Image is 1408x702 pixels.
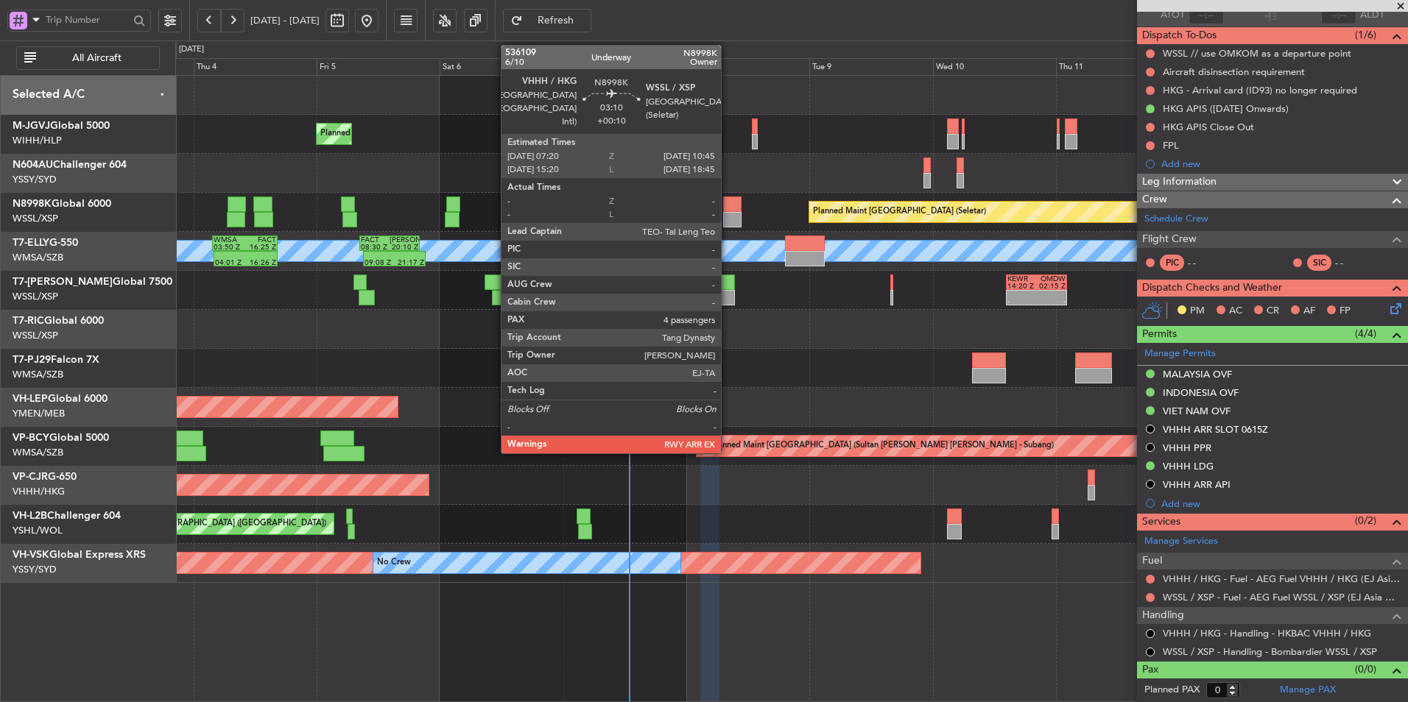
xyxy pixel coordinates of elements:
a: WMSA/SZB [13,368,63,381]
div: MALAYSIA OVF [1163,368,1232,380]
a: WSSL/XSP [13,290,58,303]
span: PM [1190,304,1205,319]
a: WIHH/HLP [13,134,62,147]
span: M-JGVJ [13,121,50,131]
div: HKG APIS Close Out [1163,121,1254,133]
a: T7-PJ29Falcon 7X [13,355,99,365]
span: Leg Information [1142,174,1217,191]
span: (1/6) [1355,27,1376,43]
div: 20:10 Z [390,244,418,251]
span: T7-[PERSON_NAME] [13,277,113,287]
div: VIET NAM OVF [1163,405,1231,417]
div: Wed 10 [933,58,1056,76]
div: HKG - Arrival card (ID93) no longer required [1163,84,1357,96]
div: Tue 9 [809,58,932,76]
div: 15:05 Z [641,283,671,290]
div: KEWR [1007,275,1037,283]
button: All Aircraft [16,46,160,70]
a: WMSA/SZB [13,446,63,459]
div: OMDW [1036,275,1066,283]
div: 04:01 Z [215,259,246,266]
a: WMSA/SZB [13,251,63,264]
div: 03:00 Z [671,283,700,290]
div: 02:15 Z [1036,283,1066,290]
div: VHHH ARR SLOT 0615Z [1163,423,1268,436]
a: VHHH / HKG - Fuel - AEG Fuel VHHH / HKG (EJ Asia Only) [1163,572,1401,585]
span: CR [1267,304,1279,319]
a: YMEN/MEB [13,407,65,420]
button: Refresh [503,9,591,32]
div: FPL [1163,139,1179,152]
span: ATOT [1161,8,1185,23]
div: 14:20 Z [1007,283,1037,290]
a: Manage Services [1144,534,1218,549]
div: Sat 6 [440,58,563,76]
a: VH-LEPGlobal 6000 [13,394,108,404]
span: VH-VSK [13,550,49,560]
span: T7-ELLY [13,238,49,248]
a: WSSL/XSP [13,212,58,225]
a: Schedule Crew [1144,212,1208,227]
div: SIC [1307,255,1331,271]
a: VH-VSKGlobal Express XRS [13,550,146,560]
div: FACT [361,236,390,244]
div: PIC [1160,255,1184,271]
div: WSSS [641,275,671,283]
div: No Crew [377,552,411,574]
div: INDONESIA OVF [1163,386,1239,399]
div: - - [1188,256,1221,269]
div: VHHH ARR API [1163,478,1231,491]
a: YSHL/WOL [13,524,63,537]
div: Add new [1161,157,1401,170]
a: VHHH/HKG [13,485,65,498]
a: T7-RICGlobal 6000 [13,316,104,326]
div: Mon 8 [686,58,809,76]
div: Thu 11 [1056,58,1179,76]
span: N8998K [13,199,52,209]
span: (0/0) [1355,662,1376,677]
span: Fuel [1142,553,1162,570]
div: 16:25 Z [244,244,275,251]
span: (0/2) [1355,513,1376,528]
span: All Aircraft [39,53,155,63]
div: 21:17 Z [394,259,424,266]
a: T7-ELLYG-550 [13,238,78,248]
span: Services [1142,514,1180,531]
span: (4/4) [1355,326,1376,341]
a: VP-BCYGlobal 5000 [13,433,109,443]
a: VH-L2BChallenger 604 [13,511,121,521]
div: 03:50 Z [214,244,244,251]
div: WSSL // use OMKOM as a departure point [1163,47,1351,60]
div: - - [1335,256,1368,269]
div: PANC [671,275,700,283]
div: VHHH LDG [1163,460,1214,472]
span: AC [1229,304,1242,319]
a: M-JGVJGlobal 5000 [13,121,110,131]
div: HKG APIS ([DATE] Onwards) [1163,102,1289,115]
span: Permits [1142,326,1177,343]
a: WSSL/XSP [13,329,58,342]
div: Sun 7 [563,58,686,76]
div: Unplanned Maint [GEOGRAPHIC_DATA] (Sultan [PERSON_NAME] [PERSON_NAME] - Subang) [700,435,1054,457]
span: Pax [1142,662,1158,678]
div: 09:08 Z [365,259,395,266]
div: Planned Maint [GEOGRAPHIC_DATA] (Seletar) [320,123,493,145]
span: T7-PJ29 [13,355,51,365]
span: FP [1340,304,1351,319]
div: VHHH PPR [1163,442,1211,454]
div: Planned Maint [GEOGRAPHIC_DATA] (Seletar) [813,201,986,223]
div: Add new [1161,497,1401,510]
span: Dispatch To-Dos [1142,27,1217,44]
span: VP-CJR [13,472,48,482]
span: Handling [1142,607,1184,624]
span: VH-LEP [13,394,48,404]
div: [DATE] [179,43,204,56]
a: YSSY/SYD [13,563,57,576]
div: - [1007,298,1037,305]
div: [PERSON_NAME] [390,236,418,244]
span: Crew [1142,191,1167,208]
a: Manage PAX [1280,683,1336,698]
a: N8998KGlobal 6000 [13,199,111,209]
div: Thu 4 [194,58,317,76]
span: VH-L2B [13,511,47,521]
